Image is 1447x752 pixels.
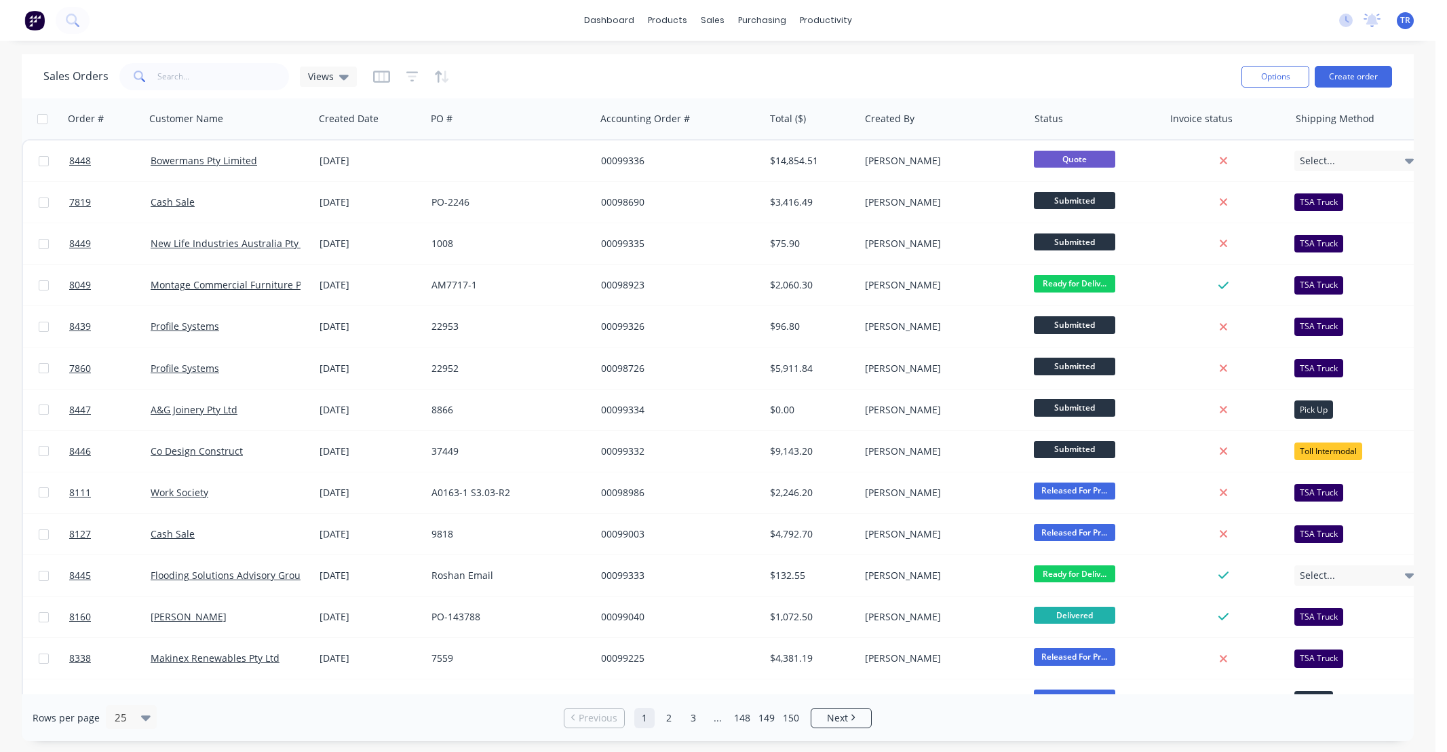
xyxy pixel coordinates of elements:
[151,154,257,167] a: Bowermans Pty Limited
[601,278,752,292] div: 00098923
[320,320,421,333] div: [DATE]
[431,112,452,126] div: PO #
[431,362,582,375] div: 22952
[865,237,1016,250] div: [PERSON_NAME]
[731,10,793,31] div: purchasing
[865,569,1016,582] div: [PERSON_NAME]
[69,154,91,168] span: 8448
[69,555,151,596] a: 8445
[865,486,1016,500] div: [PERSON_NAME]
[1035,112,1063,126] div: Status
[1300,154,1335,168] span: Select...
[1034,524,1115,541] span: Released For Pr...
[320,652,421,665] div: [DATE]
[770,652,849,665] div: $4,381.19
[33,711,100,725] span: Rows per page
[558,708,877,728] ul: Pagination
[770,278,849,292] div: $2,060.30
[1294,443,1362,460] div: Toll Intermodal
[431,486,582,500] div: A0163-1 S3.03-R2
[634,708,655,728] a: Page 1 is your current page
[577,10,641,31] a: dashboard
[69,306,151,347] a: 8439
[1296,112,1374,126] div: Shipping Method
[770,693,849,707] div: $1,552.10
[793,10,859,31] div: productivity
[319,112,379,126] div: Created Date
[865,610,1016,624] div: [PERSON_NAME]
[320,278,421,292] div: [DATE]
[320,154,421,168] div: [DATE]
[601,527,752,541] div: 00099003
[43,70,109,83] h1: Sales Orders
[770,195,849,209] div: $3,416.49
[865,278,1016,292] div: [PERSON_NAME]
[1034,483,1115,500] span: Released For Pr...
[151,569,307,582] a: Flooding Solutions Advisory Group
[320,693,421,707] div: [DATE]
[431,527,582,541] div: 9818
[320,610,421,624] div: [DATE]
[770,403,849,417] div: $0.00
[320,237,421,250] div: [DATE]
[431,569,582,582] div: Roshan Email
[69,348,151,389] a: 7860
[151,486,208,499] a: Work Society
[865,652,1016,665] div: [PERSON_NAME]
[659,708,679,728] a: Page 2
[601,403,752,417] div: 00099334
[151,362,219,375] a: Profile Systems
[1294,525,1343,543] div: TSA Truck
[69,195,91,209] span: 7819
[69,693,91,707] span: 8412
[683,708,703,728] a: Page 3
[770,112,806,126] div: Total ($)
[601,610,752,624] div: 00099040
[865,403,1016,417] div: [PERSON_NAME]
[601,320,752,333] div: 00099326
[431,237,582,250] div: 1008
[770,486,849,500] div: $2,246.20
[865,527,1016,541] div: [PERSON_NAME]
[69,265,151,305] a: 8049
[69,472,151,513] a: 8111
[601,362,752,375] div: 00098726
[151,693,233,706] a: DPG - Formfittings
[431,610,582,624] div: PO-143788
[1294,400,1333,418] div: Pick Up
[770,320,849,333] div: $96.80
[69,445,91,458] span: 8446
[770,527,849,541] div: $4,792.70
[1294,484,1343,502] div: TSA Truck
[69,486,91,500] span: 8111
[601,195,752,209] div: 00098690
[1034,233,1115,250] span: Submitted
[1315,66,1392,88] button: Create order
[320,445,421,458] div: [DATE]
[1300,569,1335,582] span: Select...
[320,486,421,500] div: [DATE]
[1294,193,1343,211] div: TSA Truck
[431,403,582,417] div: 8866
[865,154,1016,168] div: [PERSON_NAME]
[151,195,195,208] a: Cash Sale
[770,445,849,458] div: $9,143.20
[151,278,326,291] a: Montage Commercial Furniture Pty Ltd
[1034,690,1115,707] span: Released For Pr...
[69,403,91,417] span: 8447
[69,652,91,665] span: 8338
[1294,650,1343,667] div: TSA Truck
[431,652,582,665] div: 7559
[865,320,1016,333] div: [PERSON_NAME]
[601,445,752,458] div: 00099332
[431,278,582,292] div: AM7717-1
[1034,441,1115,458] span: Submitted
[69,610,91,624] span: 8160
[601,652,752,665] div: 00099225
[641,10,694,31] div: products
[69,569,91,582] span: 8445
[600,112,690,126] div: Accounting Order #
[601,486,752,500] div: 00098986
[431,693,582,707] div: 5582
[708,708,728,728] a: Jump forward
